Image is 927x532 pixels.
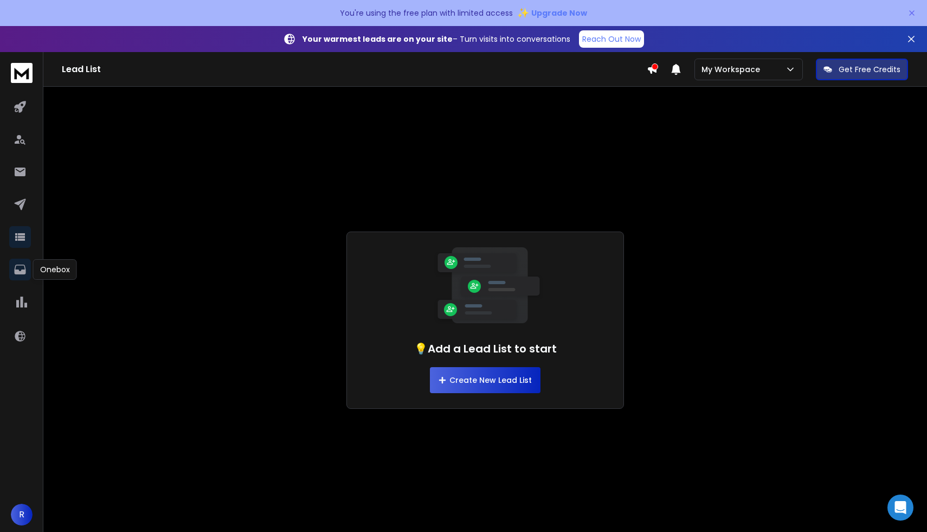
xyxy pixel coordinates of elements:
p: You're using the free plan with limited access [340,8,513,18]
div: Open Intercom Messenger [887,495,913,521]
span: ✨ [517,5,529,21]
strong: Your warmest leads are on your site [302,34,453,44]
span: Upgrade Now [531,8,587,18]
button: Get Free Credits [816,59,908,80]
p: – Turn visits into conversations [302,34,570,44]
button: R [11,504,33,525]
p: Reach Out Now [582,34,641,44]
button: ✨Upgrade Now [517,2,587,24]
h1: Lead List [62,63,647,76]
img: logo [11,63,33,83]
button: Create New Lead List [430,367,540,393]
p: My Workspace [701,64,764,75]
h1: 💡Add a Lead List to start [414,341,557,356]
p: Get Free Credits [839,64,900,75]
a: Reach Out Now [579,30,644,48]
div: Onebox [33,259,77,280]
